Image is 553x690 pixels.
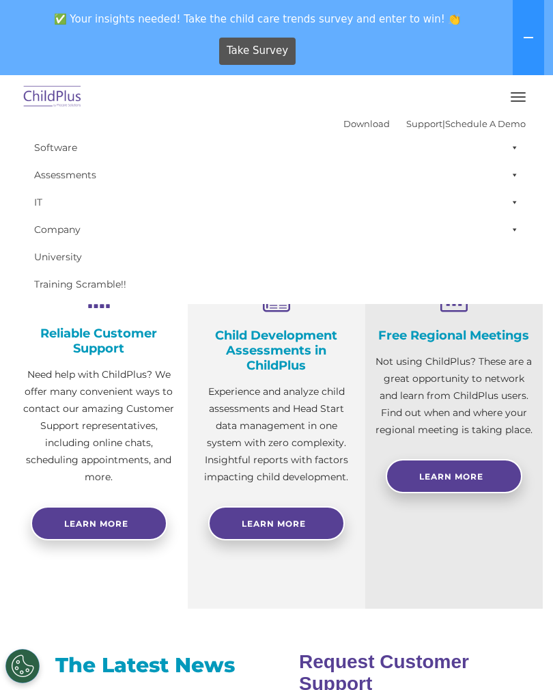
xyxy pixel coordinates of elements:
a: Learn More [208,506,345,540]
h4: Free Regional Meetings [375,328,533,343]
span: Learn More [419,471,483,482]
a: Support [406,118,442,129]
span: Take Survey [227,39,288,63]
img: ChildPlus by Procare Solutions [20,81,85,113]
a: Schedule A Demo [445,118,526,129]
span: ✅ Your insights needed! Take the child care trends survey and enter to win! 👏 [5,5,510,32]
a: Download [343,118,390,129]
a: Software [27,134,526,161]
a: Learn more [31,506,167,540]
p: Need help with ChildPlus? We offer many convenient ways to contact our amazing Customer Support r... [20,366,178,486]
p: Experience and analyze child assessments and Head Start data management in one system with zero c... [198,383,355,486]
span: Learn More [242,519,306,529]
a: Training Scramble!! [27,271,526,298]
font: | [343,118,526,129]
p: Not using ChildPlus? These are a great opportunity to network and learn from ChildPlus users. Fin... [375,353,533,439]
a: Assessments [27,161,526,189]
h4: Reliable Customer Support [20,326,178,356]
a: Take Survey [219,38,296,65]
h4: Child Development Assessments in ChildPlus [198,328,355,373]
a: Learn More [386,459,522,493]
h3: The Latest News [36,652,255,679]
a: Company [27,216,526,243]
button: Cookies Settings [5,649,40,683]
span: Learn more [64,519,128,529]
a: IT [27,189,526,216]
a: University [27,243,526,271]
